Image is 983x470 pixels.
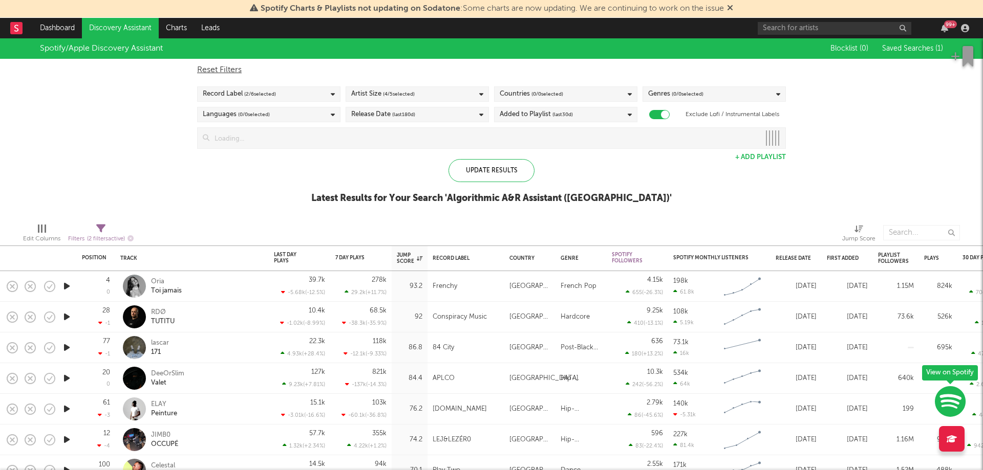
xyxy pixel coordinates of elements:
div: Release Date [776,255,811,261]
svg: Chart title [719,304,765,330]
div: Post-Black Metal [561,342,602,354]
div: 100 [99,461,110,468]
input: Search... [883,225,960,240]
div: 86.8 [397,342,422,354]
div: Jump Score [842,220,875,250]
div: 0 [106,382,110,387]
a: ELAYPeinture [151,400,177,418]
div: -3.01k ( -16.6 % ) [281,412,325,418]
div: 108k [673,308,688,315]
div: -3 [98,412,110,418]
div: [DATE] [776,311,817,323]
span: Saved Searches [882,45,943,52]
div: 86 ( -45.6 % ) [628,412,663,418]
div: 355k [372,430,387,437]
div: -38.3k ( -35.9 % ) [342,320,387,326]
div: 74.2 [397,434,422,446]
div: Hip-Hop/Rap [561,403,602,415]
span: Blocklist [830,45,868,52]
div: -5.68k ( -12.5 % ) [281,289,325,296]
div: Release Date [351,108,415,121]
div: [DATE] [776,434,817,446]
div: 127k [311,369,325,375]
div: 84 City [433,342,454,354]
div: [GEOGRAPHIC_DATA] [509,280,550,293]
a: Dashboard [33,18,82,38]
div: [DATE] [827,280,868,293]
div: 4.93k ( +28.4 % ) [281,350,325,357]
div: Position [82,255,106,261]
div: [GEOGRAPHIC_DATA] [509,372,579,385]
div: DeeOrSlim [151,369,184,378]
div: Conspiracy Music [433,311,487,323]
div: 9.25k [647,307,663,314]
div: 10.4k [309,307,325,314]
input: Loading... [209,128,760,148]
span: ( 0 / 0 selected) [238,108,270,121]
span: Dismiss [727,5,733,13]
div: 965k [924,434,952,446]
div: 1.32k ( +2.34 % ) [283,442,325,449]
div: 2.79k [647,399,663,406]
div: Edit Columns [23,220,60,250]
div: 171 [151,348,169,357]
div: [DATE] [827,342,868,354]
div: -137k ( -14.3 % ) [345,381,387,388]
div: RDØ [151,308,175,317]
div: 2.55k [647,461,663,467]
svg: Chart title [719,427,765,453]
div: lascar [151,339,169,348]
div: Valet [151,378,184,388]
div: [DATE] [776,342,817,354]
div: 7 Day Plays [335,255,371,261]
div: 5.19k [673,319,694,326]
div: Toi jamais [151,286,182,296]
span: ( 2 filters active) [87,236,125,242]
div: Jump Score [842,233,875,245]
div: 20 [102,369,110,376]
svg: Chart title [719,274,765,299]
div: Country [509,255,545,261]
div: Update Results [448,159,535,182]
div: 655 ( -26.3 % ) [626,289,663,296]
div: [DOMAIN_NAME] [433,403,487,415]
div: 28 [102,307,110,314]
a: JIMB0OCCUPÉ [151,431,178,449]
div: 4.22k ( +1.2 % ) [347,442,387,449]
div: Edit Columns [23,233,60,245]
div: Hardcore [561,311,590,323]
div: Languages [203,108,270,121]
svg: Chart title [719,366,765,391]
div: 242 ( -56.2 % ) [626,381,663,388]
div: 0 [106,289,110,295]
div: 410 ( -13.1 % ) [627,320,663,326]
button: + Add Playlist [735,154,786,161]
div: -1.02k ( -8.99 % ) [280,320,325,326]
div: 140k [673,400,688,407]
div: Last Day Plays [274,252,310,264]
svg: Chart title [719,335,765,361]
div: -1 [98,320,110,326]
div: 821k [372,369,387,375]
button: Saved Searches (1) [879,44,943,53]
span: (last 180 d) [392,108,415,121]
div: 596 [651,430,663,437]
div: [DATE] [827,372,868,385]
div: 1.16M [878,434,914,446]
div: 118k [373,338,387,345]
div: 4.15k [647,277,663,283]
div: 83 ( -22.4 % ) [629,442,663,449]
div: 64k [673,381,690,387]
a: Leads [194,18,227,38]
div: 198k [673,278,688,284]
div: 76.2 [397,403,422,415]
div: Latest Results for Your Search ' Algorithmic A&R Assistant ([GEOGRAPHIC_DATA]) ' [311,192,672,205]
div: 84.4 [397,372,422,385]
a: Discovery Assistant [82,18,159,38]
div: Oria [151,277,182,286]
div: Record Label [203,88,276,100]
span: ( 0 / 0 selected) [531,88,563,100]
div: Filters [68,233,134,245]
div: -4 [97,442,110,449]
div: 14.5k [309,461,325,467]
